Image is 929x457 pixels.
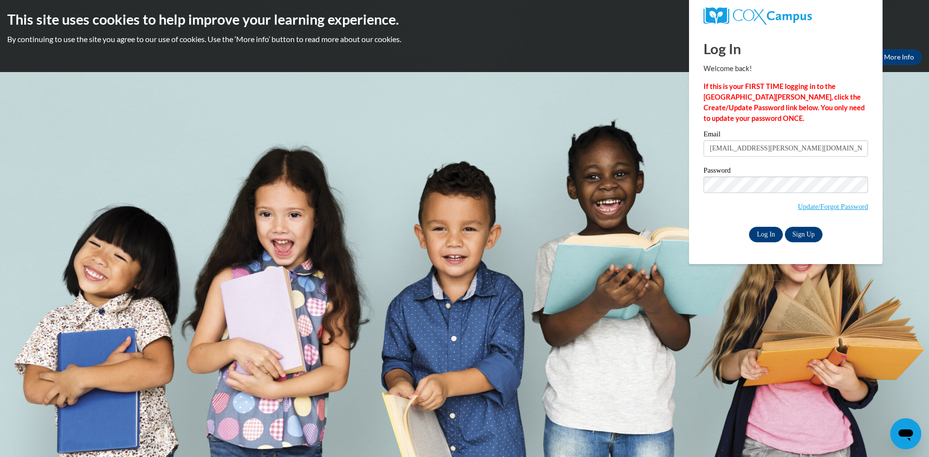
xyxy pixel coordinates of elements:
img: COX Campus [704,7,812,25]
p: Welcome back! [704,63,868,74]
h2: This site uses cookies to help improve your learning experience. [7,10,922,29]
label: Password [704,167,868,177]
a: COX Campus [704,7,868,25]
label: Email [704,131,868,140]
a: Update/Forgot Password [798,203,868,210]
strong: If this is your FIRST TIME logging in to the [GEOGRAPHIC_DATA][PERSON_NAME], click the Create/Upd... [704,82,865,122]
input: Log In [749,227,783,242]
iframe: Button to launch messaging window [890,418,921,449]
p: By continuing to use the site you agree to our use of cookies. Use the ‘More info’ button to read... [7,34,922,44]
a: More Info [876,49,922,65]
h1: Log In [704,39,868,59]
a: Sign Up [785,227,823,242]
